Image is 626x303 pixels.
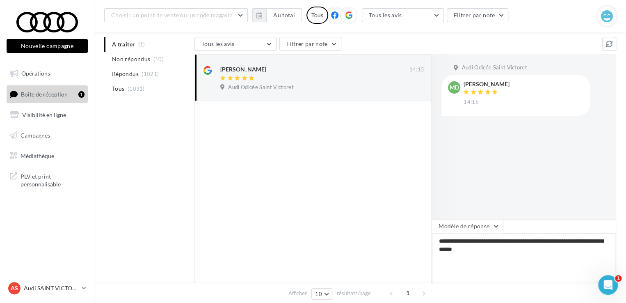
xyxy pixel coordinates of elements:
[24,284,78,292] p: Audi SAINT VICTORET
[311,288,332,300] button: 10
[21,90,68,97] span: Boîte de réception
[369,11,402,18] span: Tous les avis
[5,147,89,165] a: Médiathèque
[228,84,293,91] span: Audi Odicée Saint Victoret
[252,8,302,22] button: Au total
[112,85,124,93] span: Tous
[220,65,266,73] div: [PERSON_NAME]
[5,65,89,82] a: Opérations
[5,127,89,144] a: Campagnes
[112,55,150,63] span: Non répondus
[464,81,509,87] div: [PERSON_NAME]
[401,287,414,300] span: 1
[22,111,66,118] span: Visibilité en ligne
[112,70,139,78] span: Répondus
[615,275,621,282] span: 1
[306,7,328,24] div: Tous
[104,8,248,22] button: Choisir un point de vente ou un code magasin
[5,85,89,103] a: Boîte de réception1
[194,37,276,51] button: Tous les avis
[7,280,88,296] a: AS Audi SAINT VICTORET
[447,8,509,22] button: Filtrer par note
[21,171,85,188] span: PLV et print personnalisable
[398,83,425,94] button: Ignorer
[78,91,85,98] div: 1
[5,168,89,192] a: PLV et print personnalisable
[432,219,503,233] button: Modèle de réponse
[450,83,459,92] span: MD
[201,40,235,47] span: Tous les avis
[315,291,322,297] span: 10
[5,106,89,124] a: Visibilité en ligne
[128,85,145,92] span: (1031)
[11,284,18,292] span: AS
[111,11,233,18] span: Choisir un point de vente ou un code magasin
[153,56,164,62] span: (10)
[279,37,341,51] button: Filtrer par note
[464,99,479,106] span: 14:15
[362,8,444,22] button: Tous les avis
[337,289,371,297] span: résultats/page
[142,71,159,77] span: (1021)
[288,289,307,297] span: Afficher
[21,152,54,159] span: Médiathèque
[266,8,302,22] button: Au total
[21,132,50,139] span: Campagnes
[409,66,424,73] span: 14:15
[462,64,527,71] span: Audi Odicée Saint Victoret
[21,70,50,77] span: Opérations
[598,275,618,295] iframe: Intercom live chat
[7,39,88,53] button: Nouvelle campagne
